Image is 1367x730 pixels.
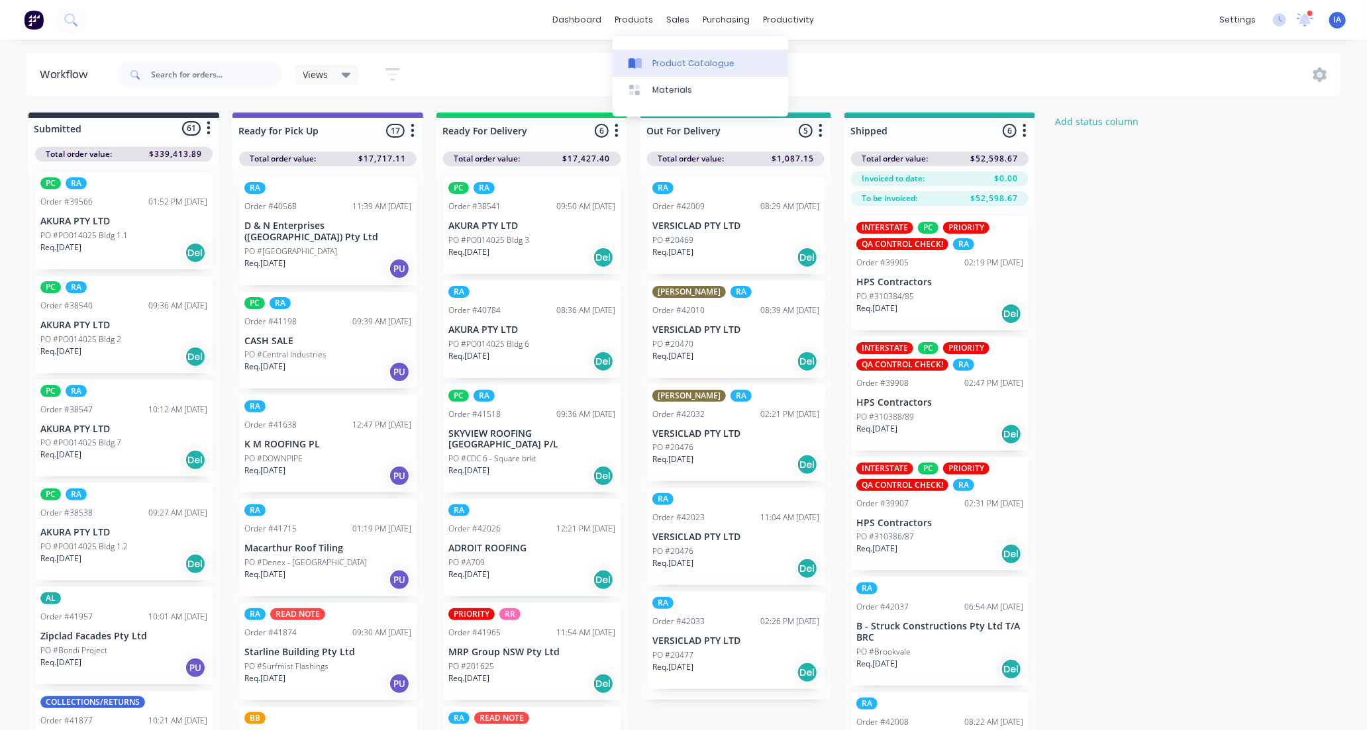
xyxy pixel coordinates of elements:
div: PRIORITY [943,222,989,234]
div: Materials [652,84,692,96]
div: PC [40,385,61,397]
div: Order #42023 [652,512,705,524]
div: RAOrder #4203706:54 AM [DATE]B - Struck Constructions Pty Ltd T/A BRCPO #BrookvaleReq.[DATE]Del [851,577,1029,686]
p: AKURA PTY LTD [40,216,207,227]
div: QA CONTROL CHECK! [856,479,948,491]
p: Req. [DATE] [652,246,693,258]
img: Factory [24,10,44,30]
div: Order #40784 [448,304,501,316]
div: 11:39 AM [DATE] [352,201,411,212]
div: PCRAOrder #3854109:50 AM [DATE]AKURA PTY LTDPO #PO014025 Bldg 3Req.[DATE]Del [443,177,621,274]
p: PO #PO014025 Bldg 2 [40,334,121,345]
div: 08:22 AM [DATE] [964,716,1023,728]
span: $17,427.40 [562,153,610,165]
div: RA [953,479,974,491]
div: [PERSON_NAME] [652,286,726,298]
div: Order #41198 [244,316,297,328]
div: 12:21 PM [DATE] [556,523,615,535]
p: Req. [DATE] [652,557,693,569]
div: 12:47 PM [DATE] [352,419,411,431]
p: Req. [DATE] [244,672,285,684]
div: RAOrder #4163812:47 PM [DATE]K M ROOFING PLPO #DOWNPIPEReq.[DATE]PU [239,395,417,492]
div: RA [652,182,674,194]
span: Total order value: [658,153,724,165]
div: BB [244,712,266,724]
div: 02:21 PM [DATE] [760,408,819,420]
p: HPS Contractors [856,277,1023,288]
p: Req. [DATE] [244,569,285,580]
p: Req. [DATE] [448,350,489,362]
div: PU [389,673,410,694]
span: $339,413.89 [149,148,202,160]
span: $1,087.15 [772,153,814,165]
p: VERSICLAD PTY LTD [652,635,819,647]
p: PO #A709 [448,557,485,569]
div: [PERSON_NAME] [652,390,726,402]
p: Req. [DATE] [652,661,693,673]
div: RAOrder #4200908:29 AM [DATE]VERSICLAD PTY LTDPO #20469Req.[DATE]Del [647,177,825,274]
p: Req. [DATE] [244,257,285,269]
div: Del [185,449,206,471]
div: READ NOTE [270,608,325,620]
div: Order #41638 [244,419,297,431]
p: HPS Contractors [856,518,1023,529]
div: PCRAOrder #3854710:12 AM [DATE]AKURA PTY LTDPO #PO014025 Bldg 7Req.[DATE]Del [35,380,213,477]
div: products [609,10,660,30]
div: Order #38541 [448,201,501,212]
div: 10:21 AM [DATE] [148,715,207,727]
div: RAOrder #4202311:04 AM [DATE]VERSICLAD PTY LTDPO #20476Req.[DATE]Del [647,488,825,585]
div: Order #42033 [652,616,705,627]
div: Del [1001,303,1022,324]
div: Order #39566 [40,196,93,208]
div: RA [244,182,266,194]
div: PCRAOrder #4119809:39 AM [DATE]CASH SALEPO #Central IndustriesReq.[DATE]PU [239,292,417,389]
div: Del [593,673,614,694]
span: $52,598.67 [970,153,1018,165]
div: 09:50 AM [DATE] [556,201,615,212]
div: INTERSTATEPCPRIORITYQA CONTROL CHECK!RAOrder #3990702:31 PM [DATE]HPS ContractorsPO #310386/87Req... [851,457,1029,571]
div: RA [244,400,266,412]
p: VERSICLAD PTY LTD [652,220,819,232]
div: Order #42010 [652,304,705,316]
p: Req. [DATE] [448,569,489,580]
div: PCRAOrder #4151809:36 AM [DATE]SKYVIEW ROOFING [GEOGRAPHIC_DATA] P/LPO #CDC 6 - Square brktReq.[D... [443,385,621,493]
div: PC [40,281,61,293]
p: AKURA PTY LTD [448,324,615,336]
p: PO #PO014025 Bldg 6 [448,338,529,350]
p: VERSICLAD PTY LTD [652,428,819,439]
span: $52,598.67 [970,193,1018,205]
div: COLLECTIONS/RETURNS [40,696,145,708]
p: VERSICLAD PTY LTD [652,324,819,336]
div: RA [474,390,495,402]
div: PU [389,465,410,486]
p: AKURA PTY LTD [40,320,207,331]
div: 08:29 AM [DATE] [760,201,819,212]
p: PO #PO014025 Bldg 1.1 [40,230,128,242]
div: Order #38547 [40,404,93,416]
p: PO #PO014025 Bldg 3 [448,234,529,246]
div: 08:36 AM [DATE] [556,304,615,316]
div: Order #41877 [40,715,93,727]
div: Del [593,569,614,590]
div: Order #41715 [244,523,297,535]
div: settings [1213,10,1262,30]
p: Req. [DATE] [652,453,693,465]
div: PC [918,342,938,354]
div: RAOrder #4203302:26 PM [DATE]VERSICLAD PTY LTDPO #20477Req.[DATE]Del [647,592,825,689]
p: Req. [DATE] [40,657,81,668]
div: 06:54 AM [DATE] [964,601,1023,613]
div: PC [40,488,61,500]
div: READ NOTE [474,712,529,724]
p: AKURA PTY LTD [40,424,207,435]
div: RA [66,177,87,189]
div: RA [953,238,974,250]
p: AKURA PTY LTD [448,220,615,232]
p: PO #PO014025 Bldg 7 [40,437,121,449]
div: PU [185,657,206,678]
div: PC [448,182,469,194]
div: PU [389,258,410,279]
div: Del [797,454,818,475]
div: RAOrder #4171501:19 PM [DATE]Macarthur Roof TilingPO #Denex - [GEOGRAPHIC_DATA]Req.[DATE]PU [239,499,417,596]
div: 09:36 AM [DATE] [556,408,615,420]
p: PO #20470 [652,338,693,350]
